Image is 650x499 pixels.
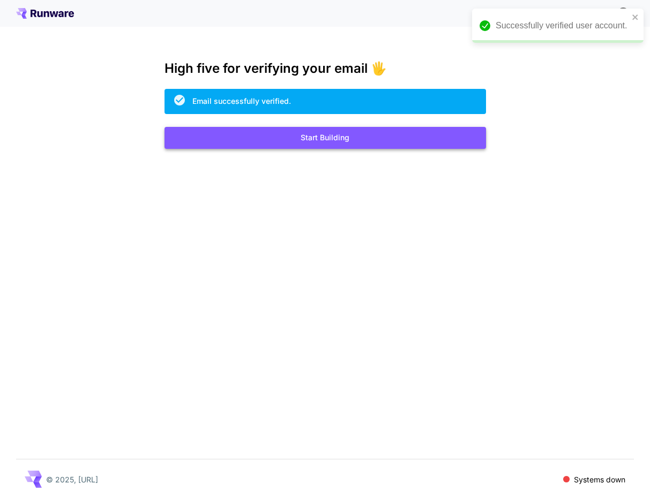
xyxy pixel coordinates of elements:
p: Systems down [574,474,625,485]
div: Email successfully verified. [192,95,291,107]
p: © 2025, [URL] [46,474,98,485]
button: close [632,13,639,21]
button: Start Building [165,127,486,149]
div: Successfully verified user account. [496,19,629,32]
h3: High five for verifying your email 🖐️ [165,61,486,76]
button: In order to qualify for free credit, you need to sign up with a business email address and click ... [612,2,634,24]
